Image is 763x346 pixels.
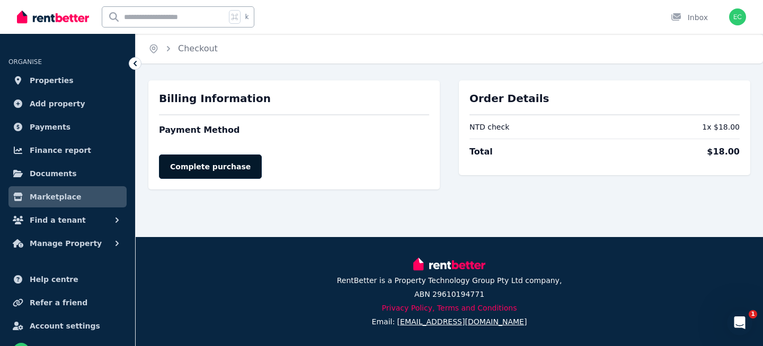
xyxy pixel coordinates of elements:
iframe: Intercom live chat [727,310,752,335]
span: Total [469,145,493,158]
div: Payment Method [159,120,239,141]
span: Refer a friend [30,296,87,309]
span: [EMAIL_ADDRESS][DOMAIN_NAME] [397,317,527,326]
button: Find a tenant [8,210,127,231]
h2: Order Details [469,91,740,106]
a: Help centre [8,269,127,290]
a: Properties [8,70,127,91]
p: ABN 29610194771 [414,289,484,299]
span: Documents [30,167,77,180]
span: $18.00 [707,145,740,158]
span: Marketplace [30,190,81,203]
span: Properties [30,74,74,87]
h2: Billing Information [159,91,429,106]
img: RentBetter [413,256,485,272]
span: Add property [30,97,85,110]
p: Email: [372,316,527,327]
a: Finance report [8,140,127,161]
button: Manage Property [8,233,127,254]
button: Complete purchase [159,154,262,179]
a: Add property [8,93,127,114]
span: Payments [30,121,70,133]
a: Marketplace [8,186,127,207]
img: Emily C Poole [729,8,746,25]
a: Payments [8,116,127,138]
span: k [245,13,249,21]
p: RentBetter is a Property Technology Group Pty Ltd company, [337,275,562,286]
img: RentBetter [17,9,89,25]
span: Find a tenant [30,214,86,226]
a: Privacy Policy, Terms and Conditions [382,304,517,312]
a: Documents [8,163,127,184]
a: Account settings [8,315,127,336]
span: Manage Property [30,237,102,250]
span: NTD check [469,122,509,132]
nav: Breadcrumb [136,34,230,63]
span: Finance report [30,144,91,157]
span: ORGANISE [8,58,42,66]
a: Refer a friend [8,292,127,313]
a: Checkout [178,43,218,53]
span: 1 x $18.00 [702,122,740,132]
span: 1 [749,310,757,318]
span: Account settings [30,320,100,332]
div: Inbox [671,12,708,23]
span: Help centre [30,273,78,286]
